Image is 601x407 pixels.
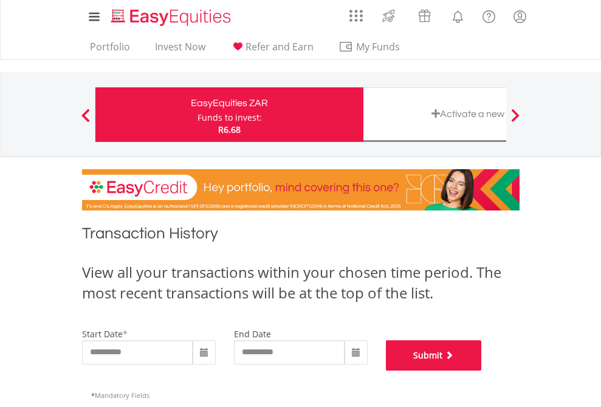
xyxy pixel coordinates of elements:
[442,3,473,27] a: Notifications
[85,41,135,59] a: Portfolio
[379,6,399,25] img: thrive-v2.svg
[246,40,314,53] span: Refer and Earn
[342,3,371,22] a: AppsGrid
[91,391,149,400] span: Mandatory Fields
[82,223,520,250] h1: Transaction History
[504,3,535,30] a: My Profile
[407,3,442,25] a: Vouchers
[225,41,318,59] a: Refer and Earn
[197,112,262,124] div: Funds to invest:
[150,41,210,59] a: Invest Now
[103,95,356,112] div: EasyEquities ZAR
[82,169,520,210] img: EasyCredit Promotion Banner
[218,124,241,135] span: R6.68
[414,6,434,25] img: vouchers-v2.svg
[234,328,271,340] label: end date
[82,328,123,340] label: start date
[386,340,482,371] button: Submit
[349,9,363,22] img: grid-menu-icon.svg
[106,3,236,27] a: Home page
[82,262,520,304] div: View all your transactions within your chosen time period. The most recent transactions will be a...
[109,7,236,27] img: EasyEquities_Logo.png
[338,39,418,55] span: My Funds
[473,3,504,27] a: FAQ's and Support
